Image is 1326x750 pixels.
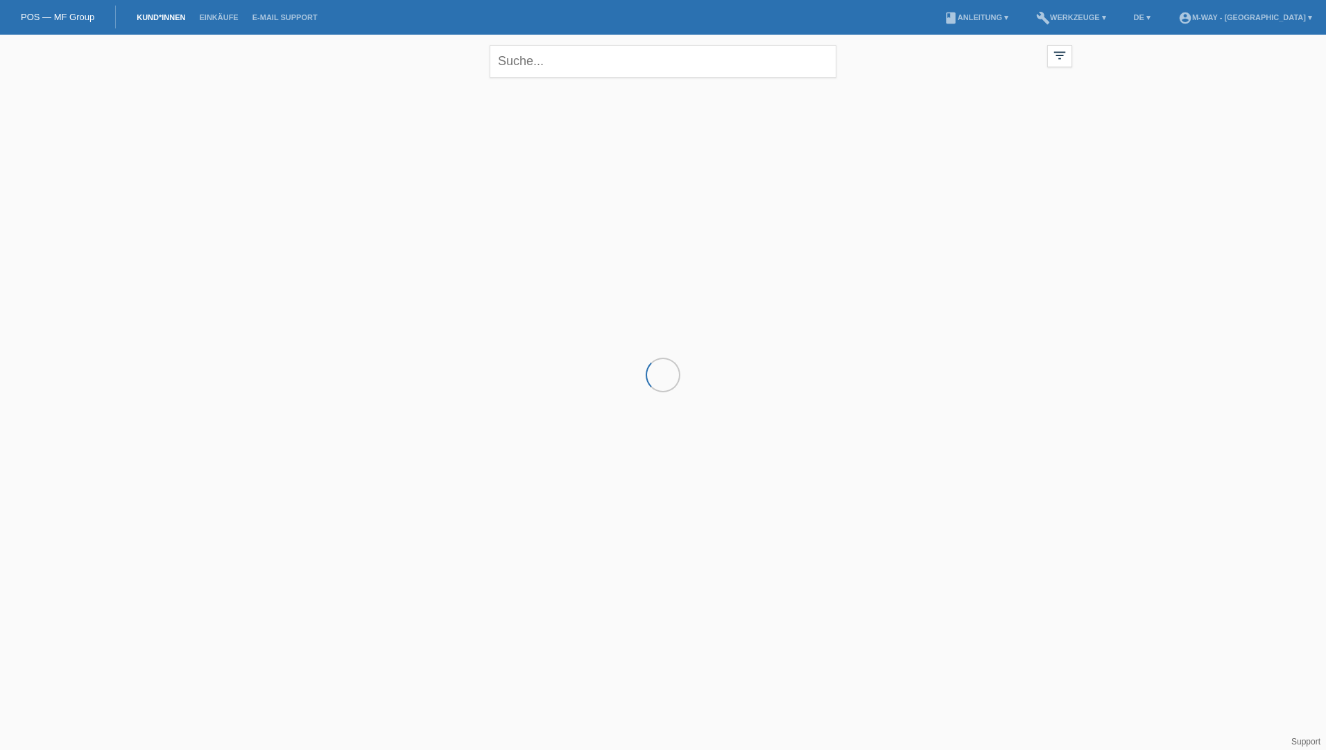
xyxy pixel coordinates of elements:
i: filter_list [1052,48,1067,63]
a: Kund*innen [130,13,192,21]
i: build [1036,11,1050,25]
input: Suche... [490,45,836,78]
a: account_circlem-way - [GEOGRAPHIC_DATA] ▾ [1171,13,1319,21]
a: Einkäufe [192,13,245,21]
a: E-Mail Support [246,13,325,21]
i: book [944,11,958,25]
a: buildWerkzeuge ▾ [1029,13,1113,21]
a: DE ▾ [1127,13,1157,21]
a: bookAnleitung ▾ [937,13,1015,21]
a: POS — MF Group [21,12,94,22]
a: Support [1291,737,1320,747]
i: account_circle [1178,11,1192,25]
